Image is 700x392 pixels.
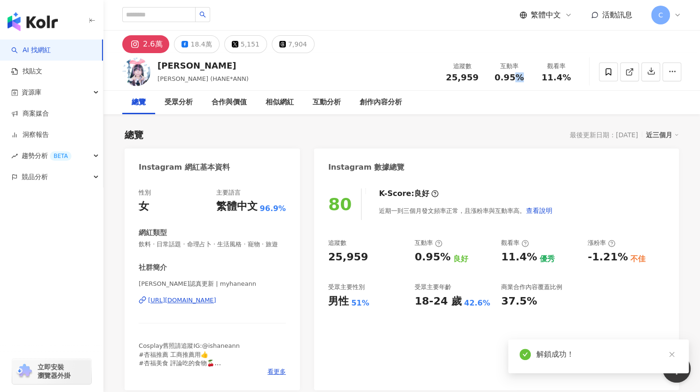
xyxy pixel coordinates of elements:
[446,72,478,82] span: 25,959
[212,97,247,108] div: 合作與價值
[588,239,615,247] div: 漲粉率
[139,162,230,172] div: Instagram 網紅基本資料
[379,201,553,220] div: 近期一到三個月發文頻率正常，且漲粉率與互動率高。
[15,364,33,379] img: chrome extension
[125,128,143,141] div: 總覽
[658,10,663,20] span: C
[453,254,468,264] div: 良好
[11,109,49,118] a: 商案媒合
[669,351,675,358] span: close
[272,35,315,53] button: 7,904
[630,254,645,264] div: 不佳
[11,46,51,55] a: searchAI 找網紅
[157,75,249,82] span: [PERSON_NAME] (HANE*ANN)
[328,294,349,309] div: 男性
[444,62,480,71] div: 追蹤數
[351,298,369,308] div: 51%
[266,97,294,108] div: 相似網紅
[415,294,462,309] div: 18-24 歲
[267,368,286,376] span: 看更多
[602,10,632,19] span: 活動訊息
[415,250,450,265] div: 0.95%
[328,195,352,214] div: 80
[542,73,571,82] span: 11.4%
[313,97,341,108] div: 互動分析
[241,38,260,51] div: 5,151
[539,254,554,264] div: 優秀
[216,188,240,197] div: 主要語言
[224,35,267,53] button: 5,151
[139,280,286,288] span: [PERSON_NAME]認真更新 | myhaneann
[22,166,48,188] span: 競品分析
[8,12,58,31] img: logo
[139,199,149,214] div: 女
[328,239,346,247] div: 追蹤數
[588,250,628,265] div: -1.21%
[139,228,167,238] div: 網紅類型
[501,239,529,247] div: 觀看率
[132,97,146,108] div: 總覽
[12,359,91,384] a: chrome extension立即安裝 瀏覽器外掛
[328,162,404,172] div: Instagram 數據總覽
[415,239,442,247] div: 互動率
[11,130,49,140] a: 洞察報告
[501,294,537,309] div: 37.5%
[501,250,537,265] div: 11.4%
[288,38,307,51] div: 7,904
[519,349,531,360] span: check-circle
[501,283,562,291] div: 商業合作內容覆蓋比例
[328,283,365,291] div: 受眾主要性別
[216,199,257,214] div: 繁體中文
[50,151,71,161] div: BETA
[122,35,169,53] button: 2.6萬
[328,250,368,265] div: 25,959
[139,263,167,273] div: 社群簡介
[464,298,490,308] div: 42.6%
[11,67,42,76] a: 找貼文
[526,207,552,214] span: 查看說明
[414,188,429,199] div: 良好
[165,97,193,108] div: 受眾分析
[174,35,219,53] button: 18.4萬
[22,145,71,166] span: 趨勢分析
[148,296,216,305] div: [URL][DOMAIN_NAME]
[139,296,286,305] a: [URL][DOMAIN_NAME]
[139,240,286,249] span: 飲料 · 日常話題 · 命理占卜 · 生活風格 · 寵物 · 旅遊
[495,73,524,82] span: 0.95%
[11,153,18,159] span: rise
[199,11,206,18] span: search
[260,204,286,214] span: 96.9%
[122,58,150,86] img: KOL Avatar
[531,10,561,20] span: 繁體中文
[139,188,151,197] div: 性別
[143,38,162,51] div: 2.6萬
[536,349,677,360] div: 解鎖成功！
[190,38,212,51] div: 18.4萬
[360,97,402,108] div: 創作內容分析
[22,82,41,103] span: 資源庫
[379,188,439,199] div: K-Score :
[570,131,638,139] div: 最後更新日期：[DATE]
[646,129,679,141] div: 近三個月
[415,283,451,291] div: 受眾主要年齡
[538,62,574,71] div: 觀看率
[491,62,527,71] div: 互動率
[526,201,553,220] button: 查看說明
[157,60,249,71] div: [PERSON_NAME]
[38,363,71,380] span: 立即安裝 瀏覽器外掛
